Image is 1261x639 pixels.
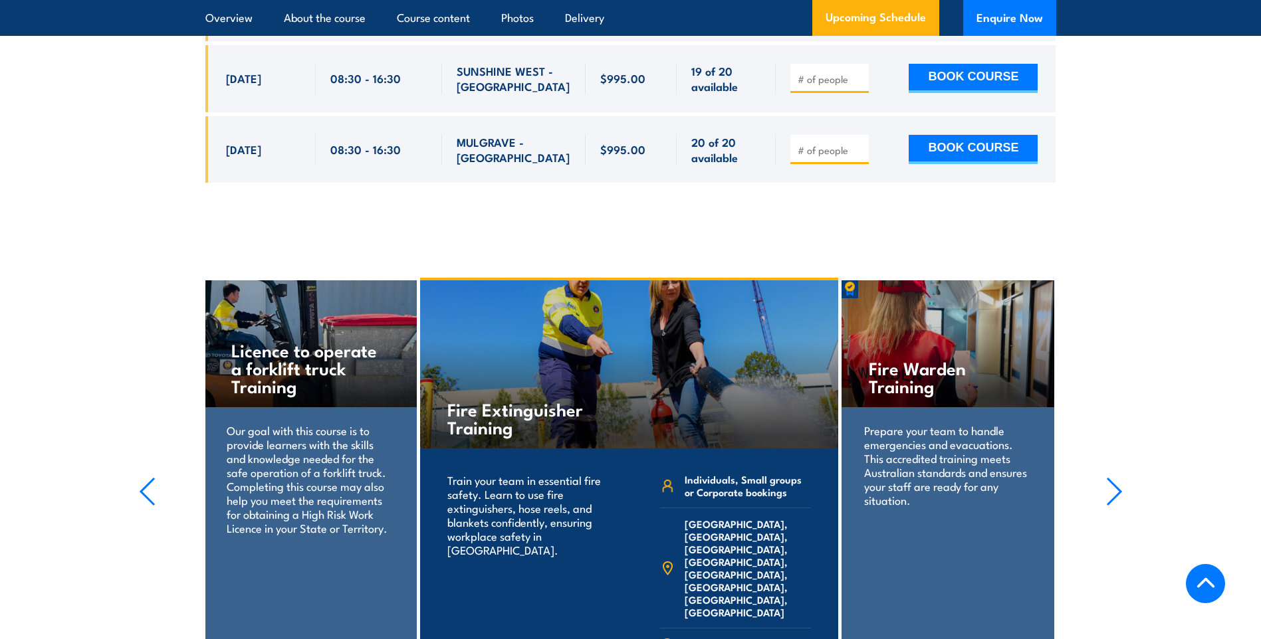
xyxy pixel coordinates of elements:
input: # of people [798,143,864,157]
span: $995.00 [600,141,645,157]
input: # of people [798,72,864,86]
p: Train your team in essential fire safety. Learn to use fire extinguishers, hose reels, and blanke... [447,473,612,557]
span: [DATE] [226,141,261,157]
span: [GEOGRAPHIC_DATA], [GEOGRAPHIC_DATA], [GEOGRAPHIC_DATA], [GEOGRAPHIC_DATA], [GEOGRAPHIC_DATA], [G... [685,517,811,618]
h4: Fire Warden Training [869,359,1026,395]
span: 08:30 - 16:30 [330,70,401,86]
button: BOOK COURSE [909,64,1038,93]
span: Individuals, Small groups or Corporate bookings [685,473,811,498]
h4: Licence to operate a forklift truck Training [231,341,389,395]
span: 19 of 20 available [691,63,761,94]
span: $995.00 [600,70,645,86]
p: Our goal with this course is to provide learners with the skills and knowledge needed for the saf... [227,423,394,535]
span: 08:30 - 16:30 [330,141,401,157]
h4: Fire Extinguisher Training [447,400,604,436]
span: 20 of 20 available [691,134,761,165]
span: MULGRAVE - [GEOGRAPHIC_DATA] [457,134,571,165]
span: [DATE] [226,70,261,86]
p: Prepare your team to handle emergencies and evacuations. This accredited training meets Australia... [864,423,1031,507]
span: SUNSHINE WEST - [GEOGRAPHIC_DATA] [457,63,571,94]
button: BOOK COURSE [909,135,1038,164]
